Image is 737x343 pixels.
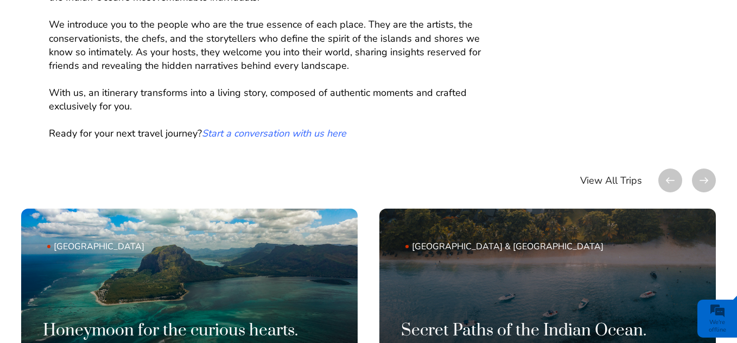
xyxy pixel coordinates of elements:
p: Ready for your next travel journey? [49,127,504,140]
h3: Honeymoon for the curious hearts. [43,320,336,341]
div: We're offline [700,319,734,334]
a: View All Trips [580,169,642,192]
h3: Secret Paths of the Indian Ocean. [401,320,694,341]
span: [GEOGRAPHIC_DATA] & [GEOGRAPHIC_DATA] [405,240,646,252]
p: With us, an itinerary transforms into a living story, composed of authentic moments and crafted e... [49,86,504,113]
p: We introduce you to the people who are the true essence of each place. They are the artists, the ... [49,18,504,73]
a: Start a conversation with us here [202,127,346,140]
span: [GEOGRAPHIC_DATA] [47,240,288,252]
